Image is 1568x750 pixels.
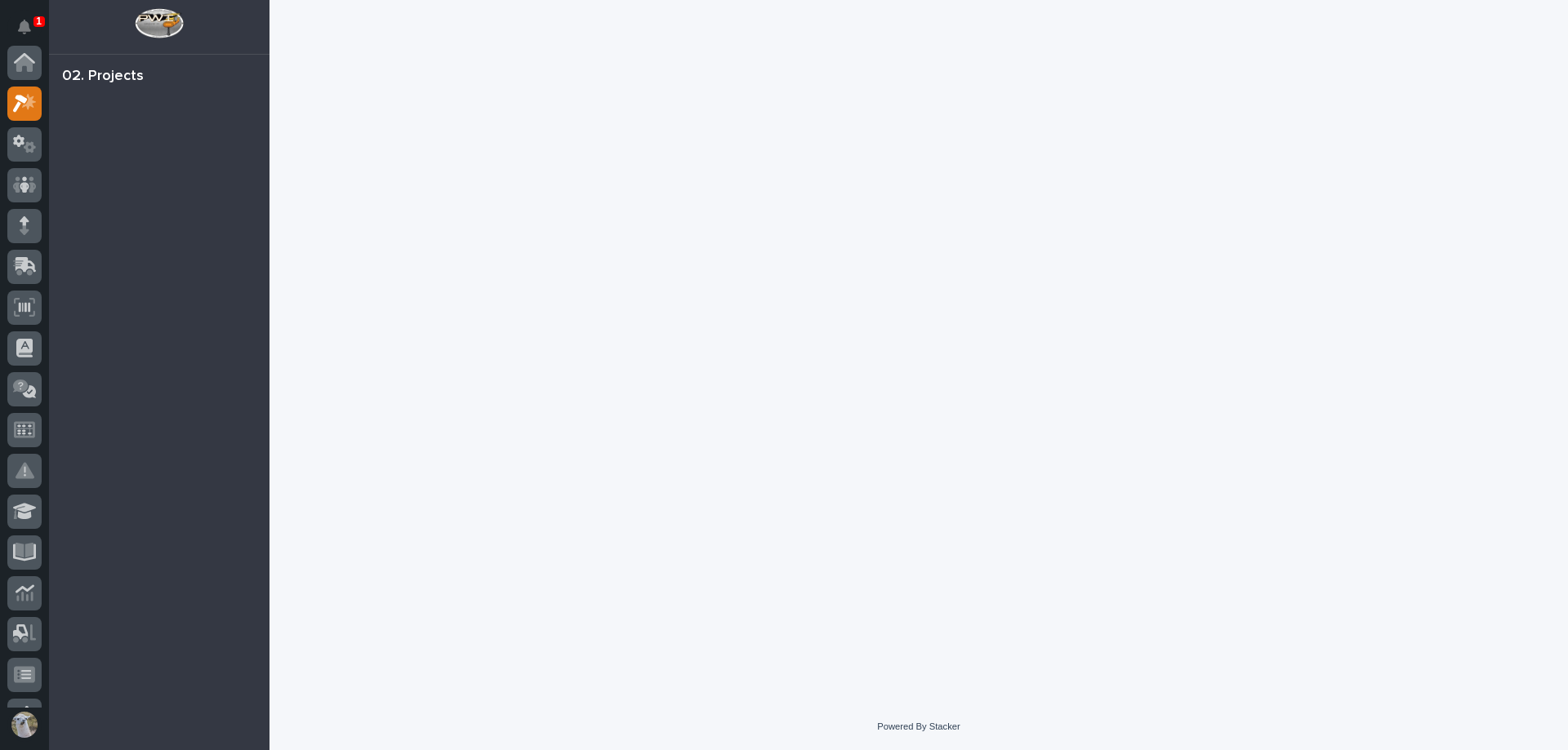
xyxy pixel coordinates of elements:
[20,20,42,46] div: Notifications1
[135,8,183,38] img: Workspace Logo
[62,68,144,86] div: 02. Projects
[36,16,42,27] p: 1
[877,721,960,731] a: Powered By Stacker
[7,708,42,742] button: users-avatar
[7,10,42,44] button: Notifications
